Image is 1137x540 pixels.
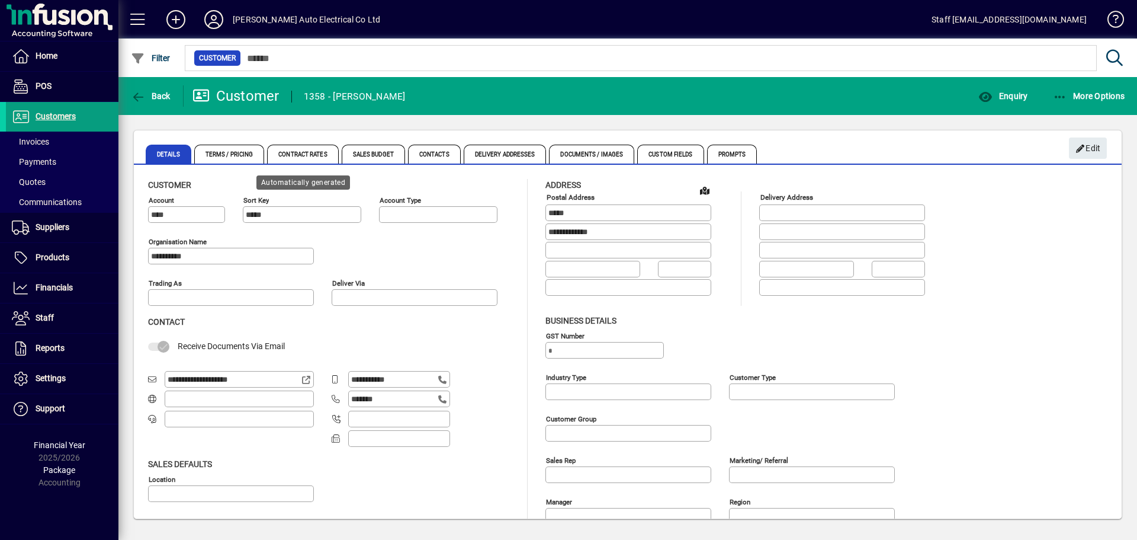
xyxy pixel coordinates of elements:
button: Edit [1069,138,1107,159]
mat-label: Organisation name [149,238,207,246]
mat-label: Region [730,497,750,506]
a: Suppliers [6,213,118,242]
mat-label: Customer type [730,373,776,381]
span: Support [36,404,65,413]
a: Staff [6,303,118,333]
button: More Options [1050,85,1128,107]
span: Sales Budget [342,145,405,164]
span: Products [36,253,69,262]
mat-label: Location [149,475,175,483]
span: Edit [1075,139,1101,158]
span: Prompts [707,145,757,164]
span: Delivery Addresses [464,145,547,164]
div: [PERSON_NAME] Auto Electrical Co Ltd [233,10,380,29]
a: Invoices [6,132,118,152]
span: Enquiry [978,91,1027,101]
a: Knowledge Base [1099,2,1122,41]
a: Payments [6,152,118,172]
span: Terms / Pricing [194,145,265,164]
span: Communications [12,197,82,207]
div: Staff [EMAIL_ADDRESS][DOMAIN_NAME] [932,10,1087,29]
mat-label: Customer group [546,414,596,423]
a: View on map [695,181,714,200]
a: POS [6,72,118,101]
span: Back [131,91,171,101]
a: Communications [6,192,118,212]
a: Reports [6,334,118,363]
app-page-header-button: Back [118,85,184,107]
span: Address [545,180,581,190]
mat-label: Industry type [546,373,586,381]
span: More Options [1053,91,1125,101]
mat-label: Sales rep [546,456,576,464]
button: Add [157,9,195,30]
div: Automatically generated [256,175,350,190]
span: Contract Rates [267,145,338,164]
span: Settings [36,373,66,383]
mat-label: Manager [546,497,572,506]
span: Home [36,51,57,60]
mat-label: Account [149,196,174,205]
mat-label: Marketing/ Referral [730,456,788,464]
a: Quotes [6,172,118,192]
span: Quotes [12,177,46,187]
span: Customer [148,180,191,190]
span: Business details [545,316,616,325]
span: Filter [131,53,171,63]
mat-label: Deliver via [332,279,365,287]
mat-label: Account Type [380,196,421,205]
span: Custom Fields [637,145,704,164]
a: Financials [6,273,118,303]
span: Documents / Images [549,145,634,164]
span: Receive Documents Via Email [178,341,285,351]
mat-label: Sort key [243,196,269,205]
span: Suppliers [36,222,69,232]
span: Financials [36,283,73,292]
span: Package [43,465,75,475]
span: Customer [199,52,236,64]
span: Customers [36,111,76,121]
button: Enquiry [975,85,1030,107]
span: Contact [148,317,185,327]
mat-label: Trading as [149,279,182,287]
span: Financial Year [34,440,85,450]
span: Staff [36,313,54,322]
div: 1358 - [PERSON_NAME] [304,87,406,106]
button: Profile [195,9,233,30]
span: Payments [12,157,56,167]
button: Filter [128,47,174,69]
a: Settings [6,364,118,394]
a: Products [6,243,118,273]
span: Reports [36,343,65,353]
span: Contacts [408,145,461,164]
div: Customer [192,87,280,106]
span: Details [146,145,191,164]
a: Support [6,394,118,424]
span: Invoices [12,137,49,146]
button: Back [128,85,174,107]
span: POS [36,81,52,91]
a: Home [6,41,118,71]
span: Sales defaults [148,459,212,469]
mat-label: GST Number [546,331,584,340]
